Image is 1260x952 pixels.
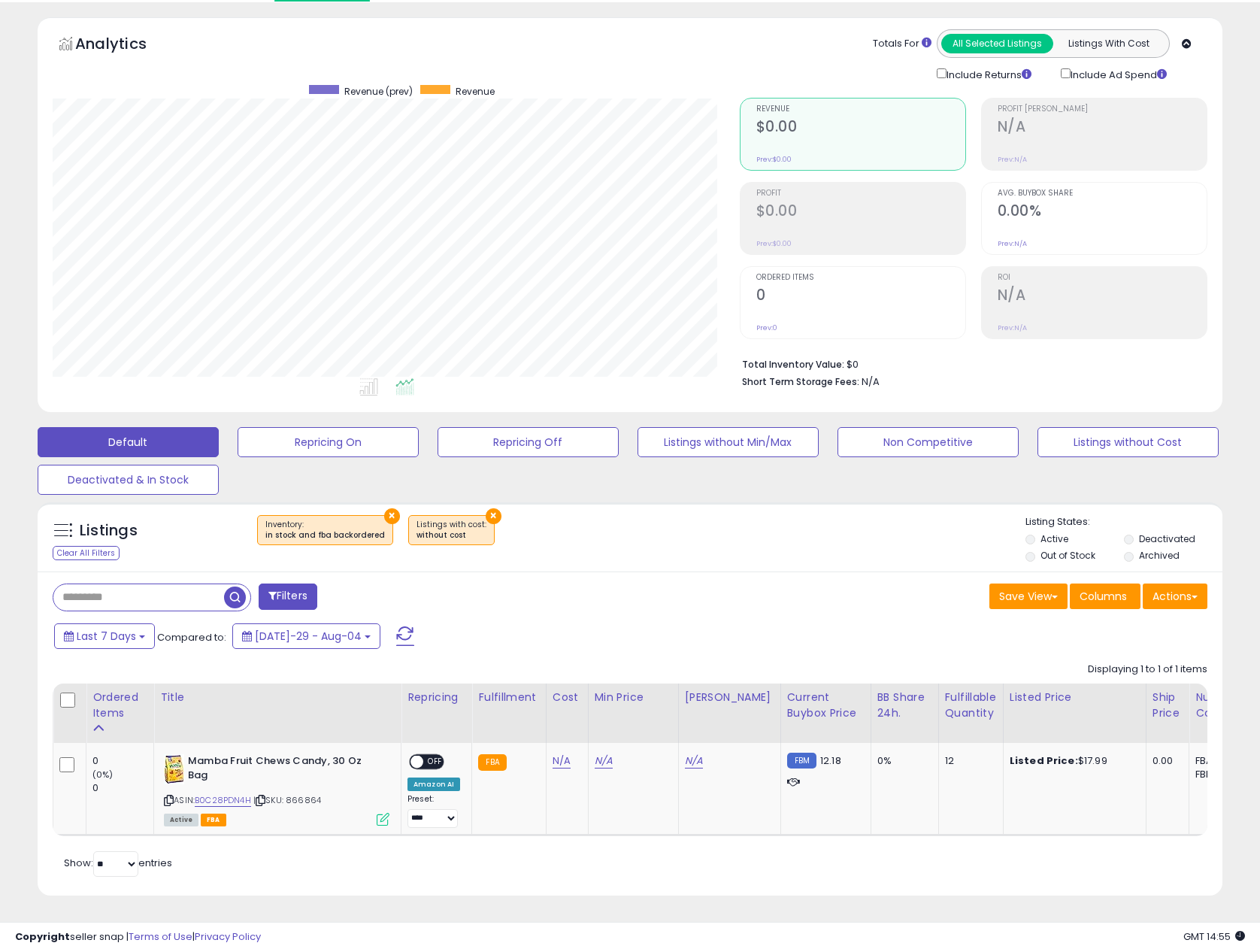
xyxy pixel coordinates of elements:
[595,690,672,705] div: Min Price
[756,239,792,248] small: Prev: $0.00
[92,781,153,795] div: 0
[53,546,120,560] div: Clear All Filters
[232,623,380,649] button: [DATE]-29 - Aug-04
[1010,754,1134,768] div: $17.99
[877,690,932,721] div: BB Share 24h.
[157,630,226,644] span: Compared to:
[742,358,844,371] b: Total Inventory Value:
[998,189,1207,198] span: Avg. Buybox Share
[160,690,395,705] div: Title
[64,856,172,870] span: Show: entries
[873,37,931,51] div: Totals For
[756,105,965,114] span: Revenue
[188,754,371,786] b: Mamba Fruit Chews Candy, 30 Oz Bag
[77,629,136,644] span: Last 7 Days
[998,155,1027,164] small: Prev: N/A
[456,85,495,98] span: Revenue
[756,274,965,282] span: Ordered Items
[384,508,400,524] button: ×
[1195,754,1245,768] div: FBA: 4
[998,202,1207,223] h2: 0.00%
[478,754,506,771] small: FBA
[255,629,362,644] span: [DATE]-29 - Aug-04
[1152,754,1177,768] div: 0.00
[478,690,539,705] div: Fulfillment
[1040,532,1068,545] label: Active
[787,690,865,721] div: Current Buybox Price
[1139,532,1195,545] label: Deactivated
[1195,768,1245,781] div: FBM: 16
[265,519,385,541] span: Inventory :
[259,584,317,610] button: Filters
[638,427,819,457] button: Listings without Min/Max
[862,374,880,389] span: N/A
[756,189,965,198] span: Profit
[756,155,792,164] small: Prev: $0.00
[742,375,859,388] b: Short Term Storage Fees:
[685,690,774,705] div: [PERSON_NAME]
[998,239,1027,248] small: Prev: N/A
[15,929,70,944] strong: Copyright
[195,929,261,944] a: Privacy Policy
[75,33,176,58] h5: Analytics
[877,754,927,768] div: 0%
[998,323,1027,332] small: Prev: N/A
[129,929,192,944] a: Terms of Use
[1195,690,1250,721] div: Num of Comp.
[787,753,816,769] small: FBM
[1080,589,1127,604] span: Columns
[38,427,219,457] button: Default
[1088,662,1207,677] div: Displaying 1 to 1 of 1 items
[423,756,447,769] span: OFF
[15,930,261,944] div: seller snap | |
[998,105,1207,114] span: Profit [PERSON_NAME]
[1152,690,1183,721] div: Ship Price
[38,465,219,495] button: Deactivated & In Stock
[164,754,184,784] img: 51fKP5mKlFL._SL40_.jpg
[553,753,571,769] a: N/A
[595,753,613,769] a: N/A
[92,690,147,721] div: Ordered Items
[1183,929,1245,944] span: 2025-08-12 14:55 GMT
[1040,549,1095,562] label: Out of Stock
[742,354,1197,372] li: $0
[416,530,486,541] div: without cost
[1010,690,1140,705] div: Listed Price
[820,753,841,768] span: 12.18
[195,794,251,807] a: B0C28PDN4H
[998,274,1207,282] span: ROI
[344,85,413,98] span: Revenue (prev)
[998,287,1207,307] h2: N/A
[756,118,965,138] h2: $0.00
[756,202,965,223] h2: $0.00
[837,427,1019,457] button: Non Competitive
[407,690,465,705] div: Repricing
[80,520,138,541] h5: Listings
[1139,549,1180,562] label: Archived
[945,754,992,768] div: 12
[756,323,777,332] small: Prev: 0
[925,65,1049,83] div: Include Returns
[1053,34,1165,53] button: Listings With Cost
[1070,584,1140,609] button: Columns
[553,690,582,705] div: Cost
[407,794,460,828] div: Preset:
[1010,753,1078,768] b: Listed Price:
[1025,515,1222,529] p: Listing States:
[486,508,501,524] button: ×
[253,794,321,806] span: | SKU: 866864
[407,778,460,791] div: Amazon AI
[685,753,703,769] a: N/A
[238,427,419,457] button: Repricing On
[945,690,997,721] div: Fulfillable Quantity
[989,584,1068,609] button: Save View
[164,814,198,826] span: All listings currently available for purchase on Amazon
[416,519,486,541] span: Listings with cost :
[164,754,389,824] div: ASIN:
[438,427,619,457] button: Repricing Off
[92,769,114,781] small: (0%)
[201,814,226,826] span: FBA
[1143,584,1207,609] button: Actions
[265,530,385,541] div: in stock and fba backordered
[92,754,153,768] div: 0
